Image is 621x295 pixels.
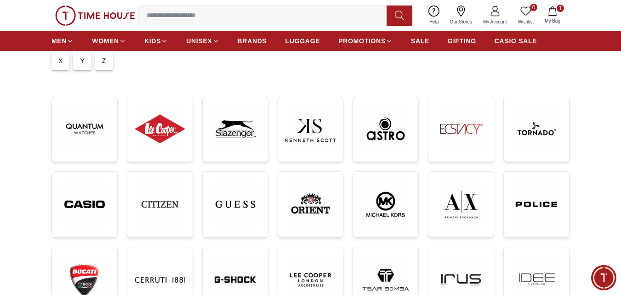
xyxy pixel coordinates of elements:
[511,104,562,154] img: ...
[92,36,119,46] span: WOMEN
[426,18,443,25] span: Help
[51,36,67,46] span: MEN
[495,36,537,46] span: CASIO SALE
[238,33,267,49] a: BRANDS
[448,33,476,49] a: GIFTING
[55,6,135,26] img: ...
[338,33,393,49] a: PROMOTIONS
[436,104,486,154] img: ...
[135,104,185,154] img: ...
[338,36,386,46] span: PROMOTIONS
[210,179,261,230] img: ...
[285,36,320,46] span: LUGGAGE
[360,179,411,230] img: ...
[360,104,411,154] img: ...
[448,36,476,46] span: GIFTING
[446,18,476,25] span: Our Stores
[495,33,537,49] a: CASIO SALE
[135,179,185,230] img: ...
[424,4,444,27] a: Help
[411,36,429,46] span: SALE
[238,36,267,46] span: BRANDS
[144,33,168,49] a: KIDS
[411,33,429,49] a: SALE
[285,33,320,49] a: LUGGAGE
[186,33,219,49] a: UNISEX
[144,36,161,46] span: KIDS
[436,179,486,230] img: ...
[285,179,336,230] img: ...
[59,179,110,230] img: ...
[58,56,63,65] p: X
[479,18,511,25] span: My Account
[92,33,126,49] a: WOMEN
[51,33,74,49] a: MEN
[591,265,616,290] div: Chat Widget
[80,56,85,65] p: Y
[210,104,261,154] img: ...
[102,56,106,65] p: Z
[530,4,537,11] span: 0
[444,4,478,27] a: Our Stores
[285,104,336,154] img: ...
[514,18,537,25] span: Wishlist
[539,5,566,26] button: 1My Bag
[557,5,564,12] span: 1
[511,179,562,230] img: ...
[59,104,110,154] img: ...
[513,4,539,27] a: 0Wishlist
[186,36,212,46] span: UNISEX
[541,17,564,24] span: My Bag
